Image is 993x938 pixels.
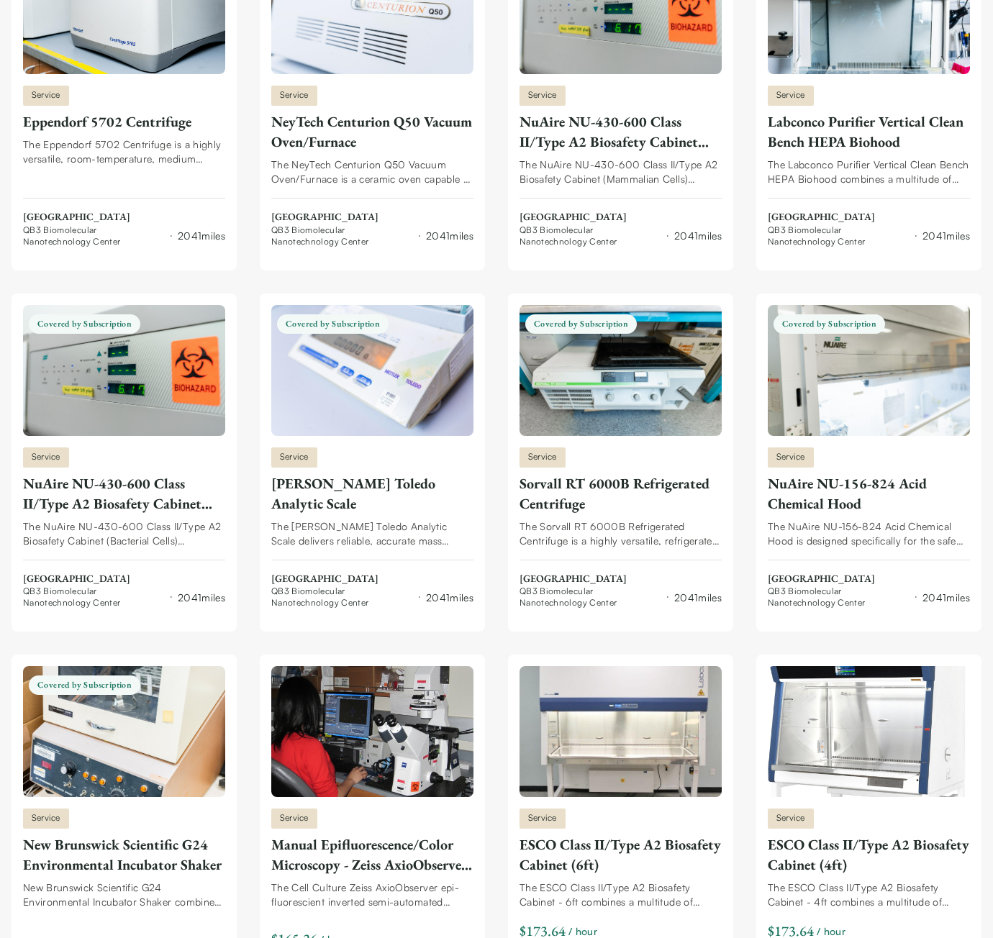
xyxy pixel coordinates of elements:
a: Sorvall RT 6000B Refrigerated CentrifugeCovered by SubscriptionServiceSorvall RT 6000B Refrigerat... [520,305,722,609]
div: 2041 miles [922,228,970,243]
div: The Sorvall RT 6000B Refrigerated Centrifuge is a highly versatile, refrigerated, medium capacity... [520,519,722,548]
span: Service [768,809,814,829]
span: Service [23,809,69,829]
span: [GEOGRAPHIC_DATA] [23,210,225,224]
div: The Eppendorf 5702 Centrifuge is a highly versatile, room-temperature, medium capacity, low-speed... [23,137,225,166]
div: 2041 miles [922,590,970,605]
div: The NuAire NU-156-824 Acid Chemical Hood is designed specifically for the safe handling and conta... [768,519,970,548]
a: NuAire NU-430-600 Class II/Type A2 Biosafety Cabinet (Bacterial Cells)Covered by SubscriptionServ... [23,305,225,609]
span: Covered by Subscription [774,314,885,334]
div: The NeyTech Centurion Q50 Vacuum Oven/Furnace is a ceramic oven capable of producing and maintain... [271,158,473,186]
span: [GEOGRAPHIC_DATA] [768,210,970,224]
span: [GEOGRAPHIC_DATA] [520,572,722,586]
div: The [PERSON_NAME] Toledo Analytic Scale delivers reliable, accurate mass measurements with high p... [271,519,473,548]
span: Service [768,86,814,106]
span: [GEOGRAPHIC_DATA] [271,572,473,586]
span: Service [271,447,317,468]
div: NuAire NU-430-600 Class II/Type A2 Biosafety Cabinet (Mammalian Cells) [520,111,722,152]
div: Labconco Purifier Vertical Clean Bench HEPA Biohood [768,111,970,152]
span: QB3 Biomolecular Nanotechnology Center [271,224,413,247]
span: QB3 Biomolecular Nanotechnology Center [768,586,910,609]
div: NuAire NU-430-600 Class II/Type A2 Biosafety Cabinet (Bacterial Cells) [23,473,225,514]
div: The Labconco Purifier Vertical Clean Bench HEPA Biohood combines a multitude of design, construct... [768,158,970,186]
div: 2041 miles [674,590,722,605]
span: Service [23,447,69,468]
div: 2041 miles [178,228,225,243]
span: [GEOGRAPHIC_DATA] [768,572,970,586]
div: Eppendorf 5702 Centrifuge [23,111,225,132]
div: 2041 miles [674,228,722,243]
img: Manual Epifluorescence/Color Microscopy - Zeiss AxioObserver A1 [271,666,473,797]
img: Sorvall RT 6000B Refrigerated Centrifuge [520,305,722,436]
img: NuAire NU-430-600 Class II/Type A2 Biosafety Cabinet (Bacterial Cells) [23,305,225,436]
span: QB3 Biomolecular Nanotechnology Center [23,586,165,609]
img: NuAire NU-156-824 Acid Chemical Hood [768,305,970,436]
span: Service [520,809,566,829]
span: Covered by Subscription [29,675,140,695]
div: 2041 miles [426,590,473,605]
span: Service [271,809,317,829]
span: Service [768,447,814,468]
span: QB3 Biomolecular Nanotechnology Center [23,224,165,247]
div: ESCO Class II/Type A2 Biosafety Cabinet (6ft) [520,834,722,875]
span: QB3 Biomolecular Nanotechnology Center [520,224,661,247]
div: New Brunswick Scientific G24 Environmental Incubator Shaker [23,834,225,875]
span: [GEOGRAPHIC_DATA] [271,210,473,224]
div: The ESCO Class II/Type A2 Biosafety Cabinet - 6ft combines a multitude of design, construction, a... [520,880,722,909]
span: Covered by Subscription [525,314,637,334]
span: QB3 Biomolecular Nanotechnology Center [768,224,910,247]
div: The NuAire NU-430-600 Class II/Type A2 Biosafety Cabinet (Mammalian Cells) combines a multitude o... [520,158,722,186]
span: [GEOGRAPHIC_DATA] [520,210,722,224]
div: NeyTech Centurion Q50 Vacuum Oven/Furnace [271,111,473,152]
span: Covered by Subscription [29,314,140,334]
span: Service [271,86,317,106]
div: [PERSON_NAME] Toledo Analytic Scale [271,473,473,514]
div: New Brunswick Scientific G24 Environmental Incubator Shaker combines bench-top, temperature-contr... [23,880,225,909]
span: QB3 Biomolecular Nanotechnology Center [271,586,413,609]
img: ESCO Class II/Type A2 Biosafety Cabinet (4ft) [768,666,970,797]
div: Sorvall RT 6000B Refrigerated Centrifuge [520,473,722,514]
a: Mettler Toledo Analytic ScaleCovered by SubscriptionService[PERSON_NAME] Toledo Analytic ScaleThe... [271,305,473,609]
span: Covered by Subscription [277,314,389,334]
div: NuAire NU-156-824 Acid Chemical Hood [768,473,970,514]
img: Mettler Toledo Analytic Scale [271,305,473,436]
div: The NuAire NU-430-600 Class II/Type A2 Biosafety Cabinet (Bacterial Cells) combines a multitude o... [23,519,225,548]
span: Service [520,447,566,468]
a: NuAire NU-156-824 Acid Chemical HoodCovered by SubscriptionServiceNuAire NU-156-824 Acid Chemical... [768,305,970,609]
div: ESCO Class II/Type A2 Biosafety Cabinet (4ft) [768,834,970,875]
div: The ESCO Class II/Type A2 Biosafety Cabinet - 4ft combines a multitude of design, construction, a... [768,880,970,909]
div: Manual Epifluorescence/Color Microscopy - Zeiss AxioObserver A1 [271,834,473,875]
span: Service [23,86,69,106]
img: ESCO Class II/Type A2 Biosafety Cabinet (6ft) [520,666,722,797]
span: [GEOGRAPHIC_DATA] [23,572,225,586]
span: Service [520,86,566,106]
span: QB3 Biomolecular Nanotechnology Center [520,586,661,609]
img: New Brunswick Scientific G24 Environmental Incubator Shaker [23,666,225,797]
div: The Cell Culture Zeiss AxioObserver epi-fluorescient inverted semi-automated microscope is capabl... [271,880,473,909]
div: 2041 miles [426,228,473,243]
div: 2041 miles [178,590,225,605]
